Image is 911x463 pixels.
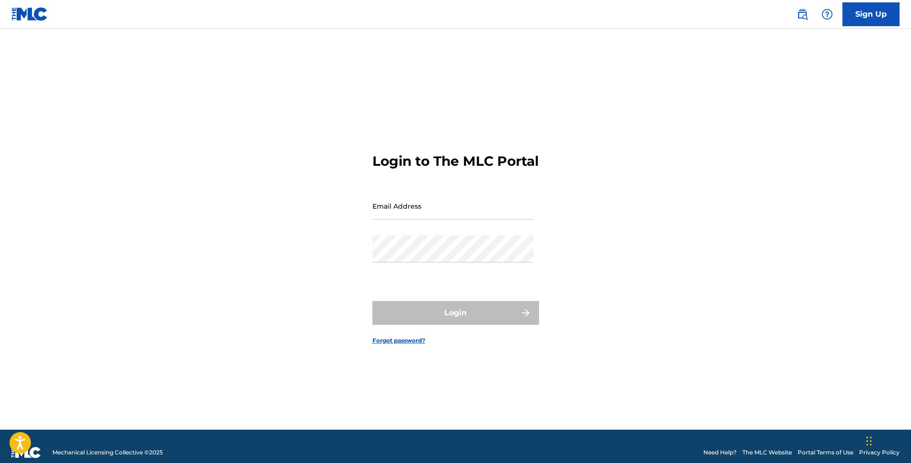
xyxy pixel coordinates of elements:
a: Public Search [793,5,812,24]
a: The MLC Website [742,448,792,457]
img: help [821,9,833,20]
a: Privacy Policy [859,448,900,457]
iframe: Chat Widget [863,417,911,463]
div: Widget de chat [863,417,911,463]
a: Sign Up [842,2,900,26]
img: MLC Logo [11,7,48,21]
img: search [797,9,808,20]
a: Forgot password? [372,336,425,345]
a: Portal Terms of Use [798,448,853,457]
img: logo [11,447,41,458]
span: Mechanical Licensing Collective © 2025 [52,448,163,457]
div: Help [818,5,837,24]
a: Need Help? [703,448,737,457]
h3: Login to The MLC Portal [372,153,539,170]
div: Arrastrar [866,427,872,455]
